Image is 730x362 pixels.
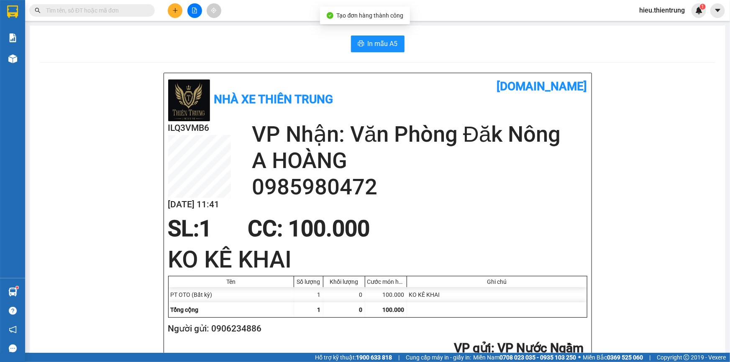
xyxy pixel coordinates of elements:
[337,12,404,19] span: Tạo đơn hàng thành công
[368,38,398,49] span: In mẫu A5
[323,287,365,302] div: 0
[365,287,407,302] div: 100.000
[192,8,197,13] span: file-add
[112,7,202,20] b: [DOMAIN_NAME]
[168,216,200,242] span: SL:
[409,278,585,285] div: Ghi chú
[200,216,212,242] span: 1
[383,306,405,313] span: 100.000
[168,243,587,276] h1: KO KÊ KHAI
[35,8,41,13] span: search
[607,354,643,361] strong: 0369 525 060
[407,287,587,302] div: KO KÊ KHAI
[499,354,576,361] strong: 0708 023 035 - 0935 103 250
[9,344,17,352] span: message
[5,13,29,54] img: logo.jpg
[8,288,17,296] img: warehouse-icon
[367,278,405,285] div: Cước món hàng
[252,148,587,174] h2: A HOÀNG
[633,5,692,15] span: hieu.thientrung
[252,174,587,200] h2: 0985980472
[243,216,375,241] div: CC : 100.000
[315,353,392,362] span: Hỗ trợ kỹ thuật:
[168,121,231,135] h2: ILQ3VMB6
[8,54,17,63] img: warehouse-icon
[211,8,217,13] span: aim
[358,40,364,48] span: printer
[33,7,75,57] b: Nhà xe Thiên Trung
[8,33,17,42] img: solution-icon
[252,121,587,148] h2: VP Nhận: Văn Phòng Đăk Nông
[700,4,706,10] sup: 1
[168,3,182,18] button: plus
[207,3,221,18] button: aim
[9,326,17,334] span: notification
[454,341,492,355] span: VP gửi
[9,307,17,315] span: question-circle
[406,353,471,362] span: Cung cấp máy in - giấy in:
[168,322,584,336] h2: Người gửi: 0906234886
[710,3,725,18] button: caret-down
[44,60,202,112] h2: VP Nhận: VP Buôn Ma Thuột
[169,287,294,302] div: PT OTO (Bất kỳ)
[168,198,231,212] h2: [DATE] 11:41
[359,306,363,313] span: 0
[172,8,178,13] span: plus
[325,278,363,285] div: Khối lượng
[214,92,333,106] b: Nhà xe Thiên Trung
[171,306,199,313] span: Tổng cộng
[583,353,643,362] span: Miền Bắc
[171,278,292,285] div: Tên
[16,286,18,289] sup: 1
[578,356,581,359] span: ⚪️
[714,7,722,14] span: caret-down
[356,354,392,361] strong: 1900 633 818
[398,353,400,362] span: |
[649,353,651,362] span: |
[294,287,323,302] div: 1
[473,353,576,362] span: Miền Nam
[318,306,321,313] span: 1
[187,3,202,18] button: file-add
[327,12,333,19] span: check-circle
[46,6,145,15] input: Tìm tên, số ĐT hoặc mã đơn
[296,278,321,285] div: Số lượng
[701,4,704,10] span: 1
[695,7,703,14] img: icon-new-feature
[5,60,67,74] h2: BB55FPYK
[684,354,689,360] span: copyright
[168,79,210,121] img: logo.jpg
[497,79,587,93] b: [DOMAIN_NAME]
[351,36,405,52] button: printerIn mẫu A5
[7,5,18,18] img: logo-vxr
[168,340,584,357] h2: : VP Nước Ngầm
